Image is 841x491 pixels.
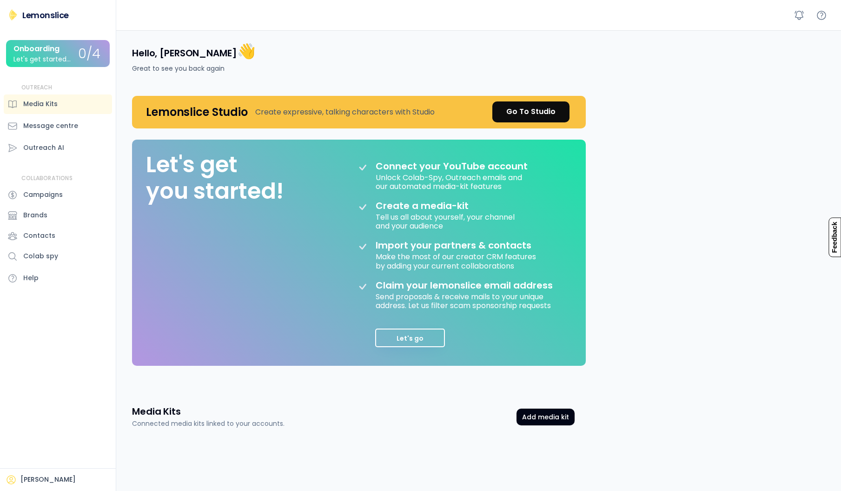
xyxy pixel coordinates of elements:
[132,405,181,418] h3: Media Kits
[376,240,531,251] div: Import your partners & contacts
[23,251,58,261] div: Colab spy
[146,105,248,119] h4: Lemonslice Studio
[23,99,58,109] div: Media Kits
[21,84,53,92] div: OUTREACH
[492,101,569,122] a: Go To Studio
[23,190,63,200] div: Campaigns
[506,106,556,117] div: Go To Studio
[376,172,524,191] div: Unlock Colab-Spy, Outreach emails and our automated media-kit features
[13,45,60,53] div: Onboarding
[255,107,435,118] div: Create expressive, talking characters with Studio
[20,475,76,484] div: [PERSON_NAME]
[78,47,100,61] div: 0/4
[13,56,71,63] div: Let's get started...
[22,9,69,21] div: Lemonslice
[146,151,284,205] div: Let's get you started!
[517,409,575,425] button: Add media kit
[132,419,285,429] div: Connected media kits linked to your accounts.
[7,9,19,20] img: Lemonslice
[23,121,78,131] div: Message centre
[132,41,255,61] h4: Hello, [PERSON_NAME]
[132,64,225,74] div: Great to see you back again
[376,211,517,230] div: Tell us all about yourself, your channel and your audience
[23,210,47,220] div: Brands
[23,273,39,283] div: Help
[375,329,445,347] button: Let's go
[23,143,64,153] div: Outreach AI
[237,40,256,61] font: 👋
[23,231,55,241] div: Contacts
[376,291,562,310] div: Send proposals & receive mails to your unique address. Let us filter scam sponsorship requests
[376,200,492,211] div: Create a media-kit
[376,251,538,270] div: Make the most of our creator CRM features by adding your current collaborations
[376,280,553,291] div: Claim your lemonslice email address
[21,175,73,182] div: COLLABORATIONS
[376,161,528,172] div: Connect your YouTube account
